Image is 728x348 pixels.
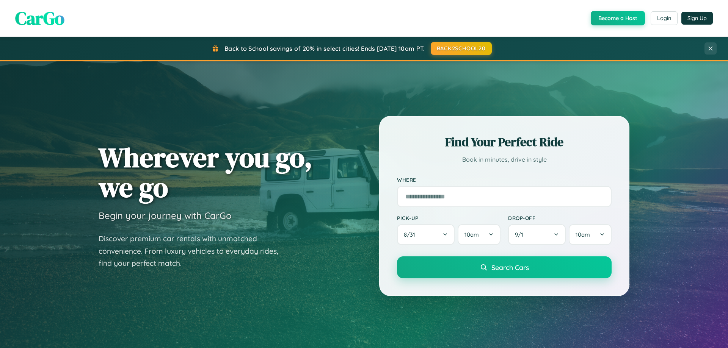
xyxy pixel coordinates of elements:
p: Book in minutes, drive in style [397,154,612,165]
button: 8/31 [397,224,455,245]
label: Pick-up [397,215,500,221]
h1: Wherever you go, we go [99,142,312,202]
button: 9/1 [508,224,566,245]
span: 8 / 31 [404,231,419,238]
h2: Find Your Perfect Ride [397,134,612,150]
label: Drop-off [508,215,612,221]
button: 10am [569,224,612,245]
span: 9 / 1 [515,231,527,238]
span: 10am [576,231,590,238]
button: BACK2SCHOOL20 [431,42,492,55]
h3: Begin your journey with CarGo [99,210,232,221]
span: CarGo [15,6,64,31]
p: Discover premium car rentals with unmatched convenience. From luxury vehicles to everyday rides, ... [99,233,288,270]
button: Search Cars [397,256,612,278]
button: Become a Host [591,11,645,25]
span: 10am [464,231,479,238]
span: Back to School savings of 20% in select cities! Ends [DATE] 10am PT. [224,45,425,52]
label: Where [397,176,612,183]
button: 10am [458,224,500,245]
button: Sign Up [681,12,713,25]
button: Login [651,11,678,25]
span: Search Cars [491,263,529,272]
